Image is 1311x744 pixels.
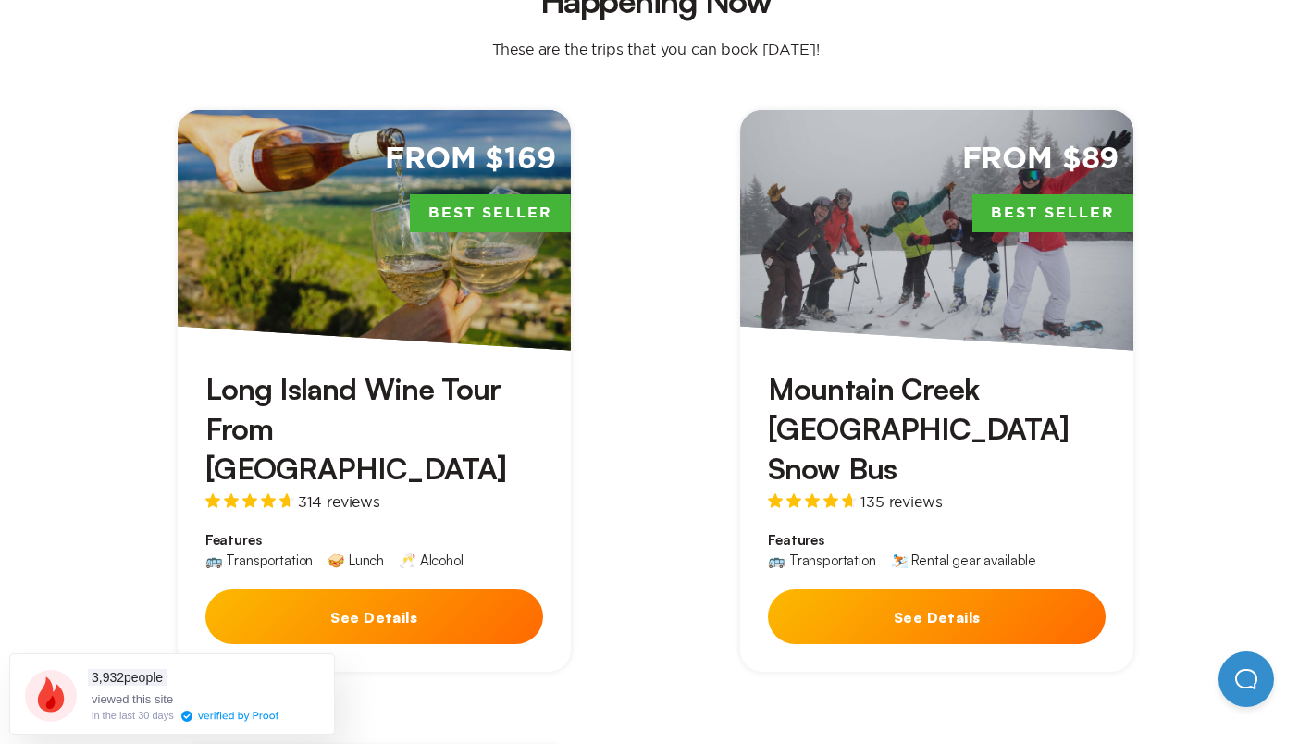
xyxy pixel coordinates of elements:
div: 🚌 Transportation [205,553,313,567]
iframe: Help Scout Beacon - Open [1218,651,1274,707]
span: Features [205,531,543,550]
div: in the last 30 days [92,711,174,721]
span: viewed this site [92,692,173,706]
div: 🥪 Lunch [328,553,384,567]
h3: Mountain Creek [GEOGRAPHIC_DATA] Snow Bus [768,369,1106,490]
p: These are the trips that you can book [DATE]! [474,40,838,58]
a: From $169Best SellerLong Island Wine Tour From [GEOGRAPHIC_DATA]314 reviewsFeatures🚌 Transportati... [178,110,571,673]
span: From $169 [385,140,556,180]
span: From $89 [962,140,1119,180]
div: 🥂 Alcohol [399,553,464,567]
span: Best Seller [972,194,1133,233]
div: ⛷️ Rental gear available [891,553,1036,567]
span: 135 reviews [860,494,942,509]
span: Features [768,531,1106,550]
span: Best Seller [410,194,571,233]
div: 🚌 Transportation [768,553,875,567]
a: From $89Best SellerMountain Creek [GEOGRAPHIC_DATA] Snow Bus135 reviewsFeatures🚌 Transportation⛷️... [740,110,1133,673]
span: 3,932 [92,670,124,685]
span: 314 reviews [298,494,380,509]
h3: Long Island Wine Tour From [GEOGRAPHIC_DATA] [205,369,543,490]
span: people [88,669,167,686]
button: See Details [205,589,543,644]
button: See Details [768,589,1106,644]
